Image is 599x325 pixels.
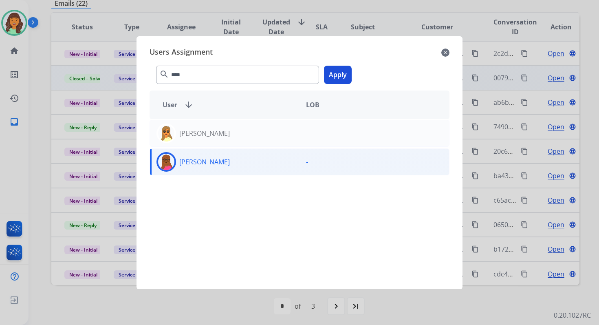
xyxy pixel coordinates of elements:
[184,100,194,110] mat-icon: arrow_downward
[306,157,308,167] p: -
[159,69,169,79] mat-icon: search
[156,100,299,110] div: User
[324,66,352,84] button: Apply
[441,48,449,57] mat-icon: close
[306,128,308,138] p: -
[179,128,230,138] p: [PERSON_NAME]
[179,157,230,167] p: [PERSON_NAME]
[150,46,213,59] span: Users Assignment
[306,100,319,110] span: LOB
